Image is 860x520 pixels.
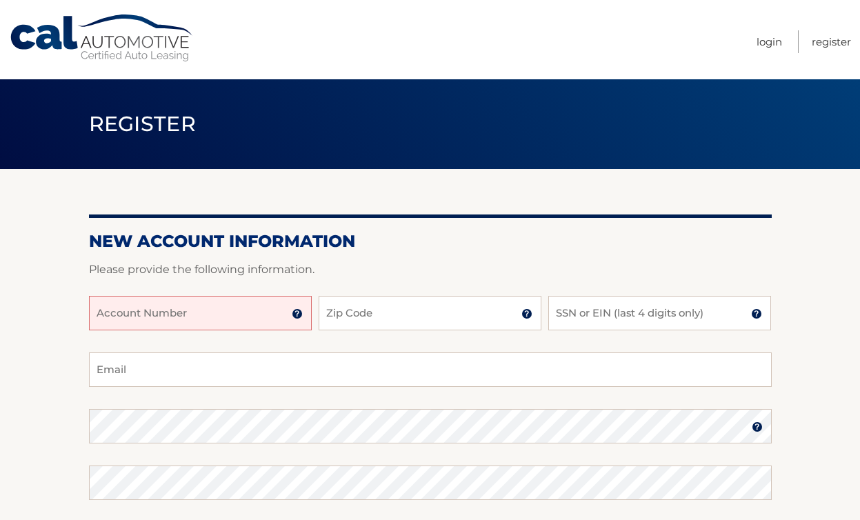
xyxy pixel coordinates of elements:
[292,308,303,319] img: tooltip.svg
[89,296,312,330] input: Account Number
[89,231,772,252] h2: New Account Information
[757,30,782,53] a: Login
[9,14,195,63] a: Cal Automotive
[319,296,541,330] input: Zip Code
[751,308,762,319] img: tooltip.svg
[89,260,772,279] p: Please provide the following information.
[548,296,771,330] input: SSN or EIN (last 4 digits only)
[812,30,851,53] a: Register
[521,308,532,319] img: tooltip.svg
[89,352,772,387] input: Email
[752,421,763,432] img: tooltip.svg
[89,111,197,137] span: Register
